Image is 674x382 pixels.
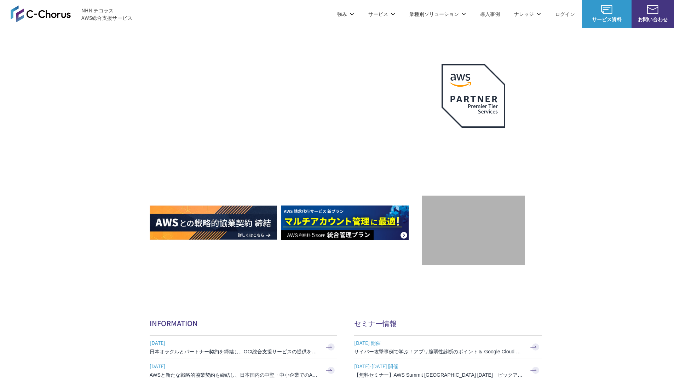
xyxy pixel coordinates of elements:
span: [DATE]-[DATE] 開催 [354,361,524,371]
img: AWS請求代行サービス 統合管理プラン [281,206,409,240]
img: 契約件数 [436,206,511,258]
a: [DATE] 開催 サイバー攻撃事例で学ぶ！アプリ脆弱性診断のポイント＆ Google Cloud セキュリティ対策 [354,336,542,359]
h3: サイバー攻撃事例で学ぶ！アプリ脆弱性診断のポイント＆ Google Cloud セキュリティ対策 [354,348,524,355]
a: [DATE] AWSと新たな戦略的協業契約を締結し、日本国内の中堅・中小企業でのAWS活用を加速 [150,359,337,382]
a: AWS総合支援サービス C-Chorus NHN テコラスAWS総合支援サービス [11,5,133,22]
p: 業種別ソリューション [409,10,466,18]
p: ナレッジ [514,10,541,18]
span: [DATE] [150,337,319,348]
img: お問い合わせ [647,5,658,14]
h3: 日本オラクルとパートナー契約を締結し、OCI総合支援サービスの提供を開始 [150,348,319,355]
span: お問い合わせ [632,16,674,23]
a: [DATE] 日本オラクルとパートナー契約を締結し、OCI総合支援サービスの提供を開始 [150,336,337,359]
img: AWSプレミアティアサービスパートナー [442,64,505,128]
a: [DATE]-[DATE] 開催 【無料セミナー】AWS Summit [GEOGRAPHIC_DATA] [DATE] ピックアップセッション [354,359,542,382]
h3: 【無料セミナー】AWS Summit [GEOGRAPHIC_DATA] [DATE] ピックアップセッション [354,371,524,378]
a: 導入事例 [480,10,500,18]
img: AWSとの戦略的協業契約 締結 [150,206,277,240]
em: AWS [465,136,481,146]
a: ログイン [555,10,575,18]
img: AWS総合支援サービス C-Chorus [11,5,71,22]
span: サービス資料 [582,16,632,23]
h2: INFORMATION [150,318,337,328]
span: [DATE] [150,361,319,371]
span: NHN テコラス AWS総合支援サービス [81,7,133,22]
p: サービス [368,10,395,18]
p: 最上位プレミアティア サービスパートナー [433,136,514,163]
p: 強み [337,10,354,18]
p: AWSの導入からコスト削減、 構成・運用の最適化からデータ活用まで 規模や業種業態を問わない マネージドサービスで [150,78,422,109]
h2: セミナー情報 [354,318,542,328]
h1: AWS ジャーニーの 成功を実現 [150,116,422,184]
img: AWS総合支援サービス C-Chorus サービス資料 [601,5,612,14]
span: [DATE] 開催 [354,337,524,348]
h3: AWSと新たな戦略的協業契約を締結し、日本国内の中堅・中小企業でのAWS活用を加速 [150,371,319,378]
